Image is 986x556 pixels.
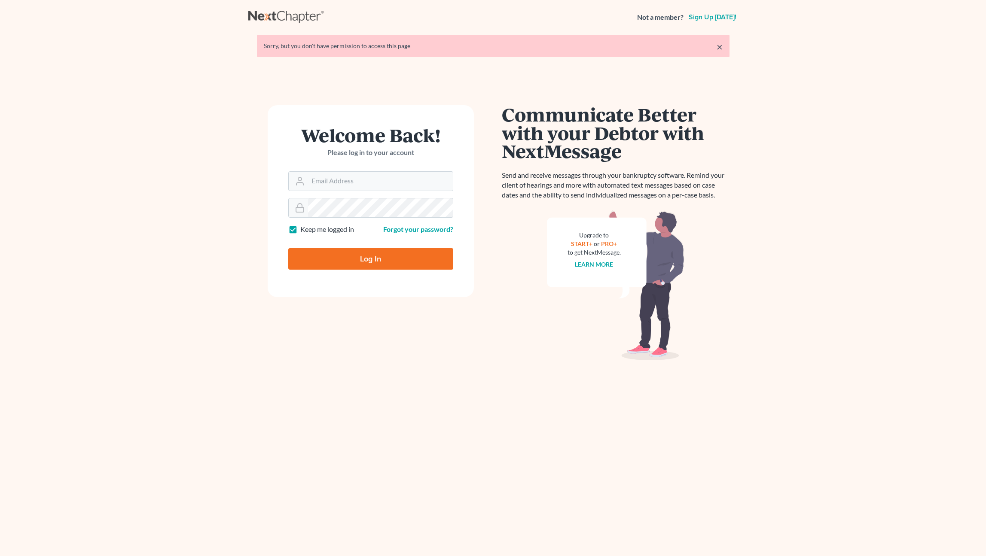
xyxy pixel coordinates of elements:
a: START+ [571,240,592,247]
h1: Welcome Back! [288,126,453,144]
img: nextmessage_bg-59042aed3d76b12b5cd301f8e5b87938c9018125f34e5fa2b7a6b67550977c72.svg [547,210,684,361]
span: or [594,240,600,247]
p: Send and receive messages through your bankruptcy software. Remind your client of hearings and mo... [502,170,730,200]
div: Sorry, but you don't have permission to access this page [264,42,723,50]
p: Please log in to your account [288,148,453,158]
div: Upgrade to [568,231,621,240]
input: Log In [288,248,453,270]
h1: Communicate Better with your Debtor with NextMessage [502,105,730,160]
a: × [717,42,723,52]
a: Forgot your password? [383,225,453,233]
label: Keep me logged in [300,225,354,234]
div: to get NextMessage. [568,248,621,257]
input: Email Address [308,172,453,191]
a: PRO+ [601,240,617,247]
a: Learn more [575,261,613,268]
a: Sign up [DATE]! [687,14,738,21]
strong: Not a member? [637,12,684,22]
